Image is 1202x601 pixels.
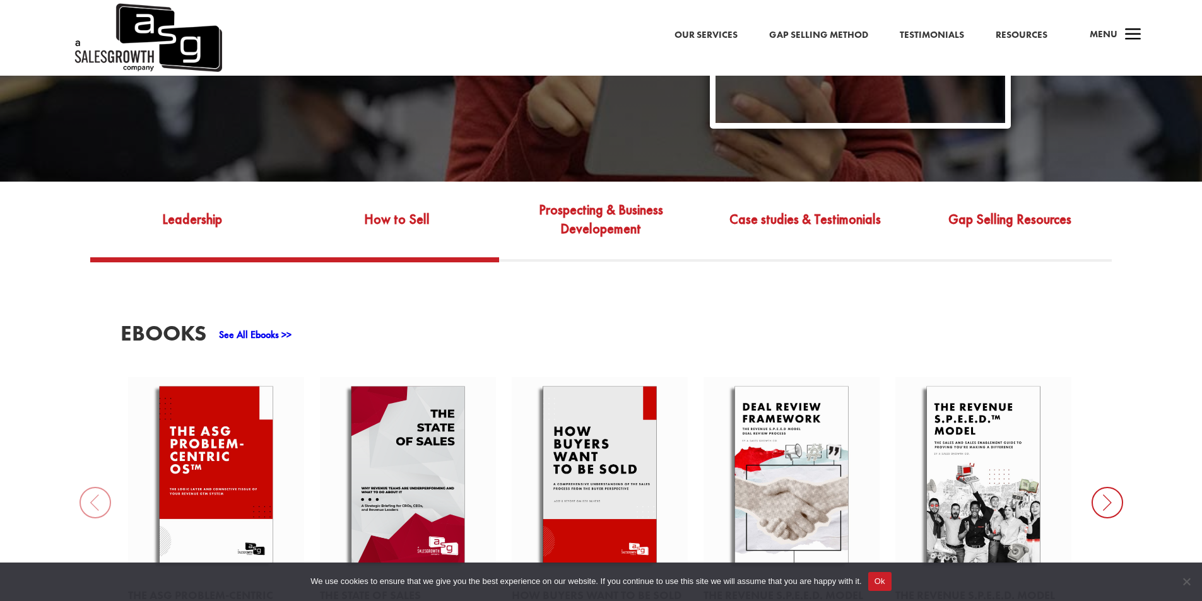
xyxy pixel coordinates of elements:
span: We use cookies to ensure that we give you the best experience on our website. If you continue to ... [310,575,861,588]
span: No [1180,575,1193,588]
button: Ok [868,572,892,591]
a: Our Services [675,27,738,44]
span: a [1121,23,1146,48]
span: Menu [1090,28,1117,40]
a: Prospecting & Business Developement [499,199,704,258]
a: See All Ebooks >> [219,328,292,341]
a: Testimonials [900,27,964,44]
a: Gap Selling Resources [907,199,1112,258]
a: Leadership [90,199,295,258]
a: Case studies & Testimonials [703,199,907,258]
a: Gap Selling Method [769,27,868,44]
a: How to Sell [295,199,499,258]
a: Resources [996,27,1047,44]
h3: EBooks [121,322,206,351]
